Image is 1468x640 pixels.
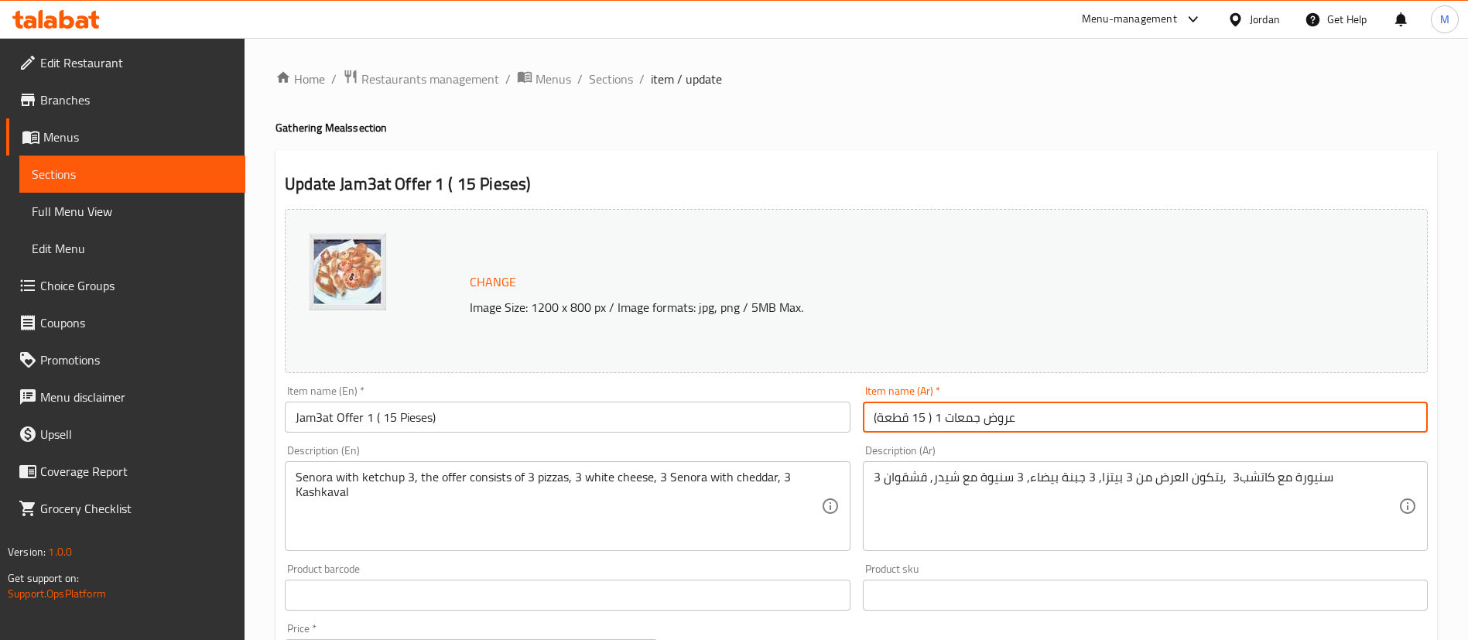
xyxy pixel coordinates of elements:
span: 1.0.0 [48,542,72,562]
span: Full Menu View [32,202,233,221]
li: / [331,70,337,88]
span: Edit Restaurant [40,53,233,72]
span: Promotions [40,351,233,369]
a: Sections [589,70,633,88]
input: Enter name Ar [863,402,1428,433]
span: Restaurants management [361,70,499,88]
span: Menu disclaimer [40,388,233,406]
p: Image Size: 1200 x 800 px / Image formats: jpg, png / 5MB Max. [464,298,1285,317]
a: Menu disclaimer [6,378,245,416]
img: WhatsApp_Image_20250902_a638924013964479958.jpeg [309,233,386,310]
a: Menus [517,69,571,89]
span: Menus [43,128,233,146]
input: Enter name En [285,402,850,433]
span: Choice Groups [40,276,233,295]
span: Change [470,271,516,293]
a: Grocery Checklist [6,490,245,527]
span: Coverage Report [40,462,233,481]
span: Sections [32,165,233,183]
li: / [505,70,511,88]
span: Grocery Checklist [40,499,233,518]
a: Branches [6,81,245,118]
span: Branches [40,91,233,109]
a: Sections [19,156,245,193]
div: Menu-management [1082,10,1177,29]
li: / [639,70,645,88]
a: Upsell [6,416,245,453]
textarea: سنيورة مع كاتشب3 ,يتكون العرض من 3 بيتزا, 3 جبنة بيضاء, 3 سنيوة مع شيدر, قشقوان 3 [874,470,1398,543]
span: Edit Menu [32,239,233,258]
span: Coupons [40,313,233,332]
div: Jordan [1250,11,1280,28]
h2: Update Jam3at Offer 1 ( 15 Pieses) [285,173,1428,196]
a: Home [275,70,325,88]
a: Restaurants management [343,69,499,89]
h4: Gathering Meals section [275,120,1437,135]
nav: breadcrumb [275,69,1437,89]
span: Menus [536,70,571,88]
input: Please enter product barcode [285,580,850,611]
a: Edit Menu [19,230,245,267]
textarea: Senora with ketchup 3, the offer consists of 3 pizzas, 3 white cheese, 3 Senora with cheddar, 3 K... [296,470,820,543]
a: Choice Groups [6,267,245,304]
input: Please enter product sku [863,580,1428,611]
a: Edit Restaurant [6,44,245,81]
a: Menus [6,118,245,156]
a: Promotions [6,341,245,378]
span: Version: [8,542,46,562]
a: Coupons [6,304,245,341]
span: item / update [651,70,722,88]
span: Get support on: [8,568,79,588]
span: Upsell [40,425,233,443]
a: Support.OpsPlatform [8,584,106,604]
a: Full Menu View [19,193,245,230]
li: / [577,70,583,88]
a: Coverage Report [6,453,245,490]
span: M [1440,11,1449,28]
button: Change [464,266,522,298]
